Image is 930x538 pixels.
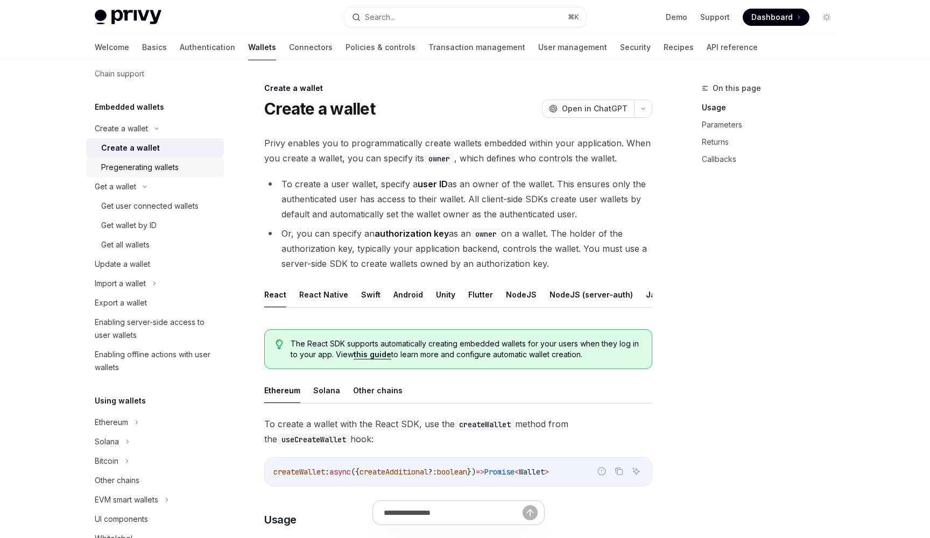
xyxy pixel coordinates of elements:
button: Unity [436,282,455,307]
h1: Create a wallet [264,99,375,118]
a: Enabling offline actions with user wallets [86,345,224,377]
span: boolean [437,467,467,477]
a: UI components [86,509,224,529]
a: Dashboard [743,9,809,26]
div: Create a wallet [264,83,652,94]
a: Policies & controls [346,34,415,60]
span: To create a wallet with the React SDK, use the method from the hook: [264,416,652,447]
span: }) [467,467,476,477]
span: The React SDK supports automatically creating embedded wallets for your users when they log in to... [291,338,641,360]
a: Enabling server-side access to user wallets [86,313,224,345]
button: NodeJS [506,282,537,307]
span: ⌘ K [568,13,579,22]
span: createAdditional [360,467,428,477]
a: Authentication [180,34,235,60]
button: Search...⌘K [344,8,586,27]
div: Create a wallet [95,122,148,135]
div: Get user connected wallets [101,200,199,213]
a: this guide [354,350,391,359]
code: createWallet [455,419,515,430]
button: Toggle dark mode [818,9,835,26]
span: Wallet [519,467,545,477]
span: On this page [713,82,761,95]
div: Enabling offline actions with user wallets [95,348,217,374]
div: Pregenerating wallets [101,161,179,174]
button: Android [393,282,423,307]
a: API reference [707,34,758,60]
div: Get wallet by ID [101,219,157,232]
a: Usage [702,99,844,116]
button: Java [646,282,665,307]
span: ({ [351,467,360,477]
a: Get wallet by ID [86,216,224,235]
span: createWallet [273,467,325,477]
button: Ask AI [629,464,643,478]
span: Promise [484,467,515,477]
code: owner [471,228,501,240]
span: Privy enables you to programmatically create wallets embedded within your application. When you c... [264,136,652,166]
div: Ethereum [95,416,128,429]
a: Demo [666,12,687,23]
div: Export a wallet [95,296,147,309]
span: Open in ChatGPT [562,103,628,114]
div: Solana [95,435,119,448]
strong: authorization key [375,228,449,239]
span: async [329,467,351,477]
button: Swift [361,282,381,307]
a: Callbacks [702,151,844,168]
svg: Tip [276,339,283,349]
a: Pregenerating wallets [86,158,224,177]
button: React Native [299,282,348,307]
button: NodeJS (server-auth) [549,282,633,307]
div: Create a wallet [101,141,160,154]
a: Get user connected wallets [86,196,224,216]
div: UI components [95,513,148,526]
div: Get a wallet [95,180,136,193]
a: Parameters [702,116,844,133]
a: Export a wallet [86,293,224,313]
a: User management [538,34,607,60]
a: Recipes [664,34,694,60]
h5: Using wallets [95,394,146,407]
span: Dashboard [751,12,793,23]
div: EVM smart wallets [95,493,158,506]
div: Bitcoin [95,455,118,468]
a: Basics [142,34,167,60]
a: Security [620,34,651,60]
a: Connectors [289,34,333,60]
div: Update a wallet [95,258,150,271]
a: Update a wallet [86,254,224,274]
button: Open in ChatGPT [542,100,634,118]
a: Transaction management [428,34,525,60]
button: Solana [313,378,340,403]
span: < [515,467,519,477]
a: Support [700,12,730,23]
div: Import a wallet [95,277,146,290]
a: Create a wallet [86,138,224,158]
button: Copy the contents from the code block [612,464,626,478]
a: Other chains [86,471,224,490]
button: React [264,282,286,307]
a: Returns [702,133,844,151]
span: => [476,467,484,477]
div: Search... [365,11,395,24]
code: useCreateWallet [277,434,350,445]
button: Ethereum [264,378,300,403]
li: Or, you can specify an as an on a wallet. The holder of the authorization key, typically your app... [264,226,652,271]
a: Welcome [95,34,129,60]
div: Enabling server-side access to user wallets [95,316,217,342]
h5: Embedded wallets [95,101,164,114]
img: light logo [95,10,161,25]
span: : [325,467,329,477]
li: To create a user wallet, specify a as an owner of the wallet. This ensures only the authenticated... [264,176,652,222]
a: Wallets [248,34,276,60]
button: Send message [523,505,538,520]
span: > [545,467,549,477]
code: owner [424,153,454,165]
div: Other chains [95,474,139,487]
button: Flutter [468,282,493,307]
span: ?: [428,467,437,477]
strong: user ID [418,179,448,189]
button: Other chains [353,378,403,403]
button: Report incorrect code [595,464,609,478]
